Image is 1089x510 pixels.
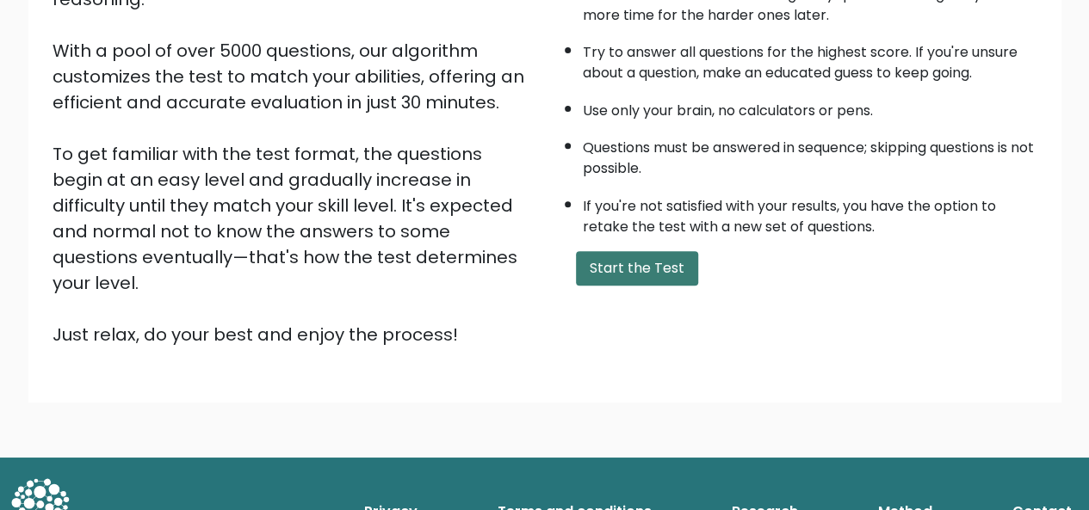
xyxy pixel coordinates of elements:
[583,129,1037,179] li: Questions must be answered in sequence; skipping questions is not possible.
[583,34,1037,83] li: Try to answer all questions for the highest score. If you're unsure about a question, make an edu...
[583,92,1037,121] li: Use only your brain, no calculators or pens.
[583,187,1037,237] li: If you're not satisfied with your results, you have the option to retake the test with a new set ...
[576,251,698,286] button: Start the Test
